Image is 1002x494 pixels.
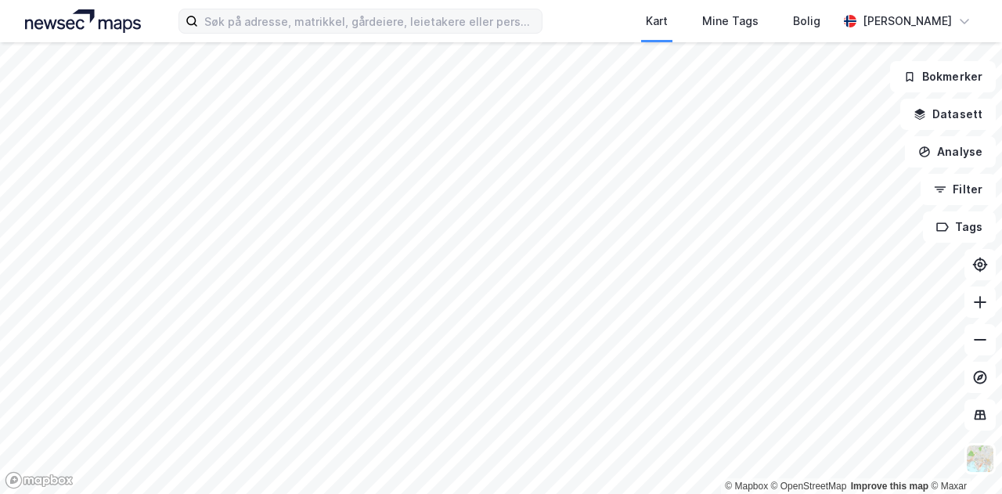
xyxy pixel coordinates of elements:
div: Kontrollprogram for chat [924,419,1002,494]
input: Søk på adresse, matrikkel, gårdeiere, leietakere eller personer [198,9,542,33]
div: Mine Tags [702,12,759,31]
div: Bolig [793,12,820,31]
img: logo.a4113a55bc3d86da70a041830d287a7e.svg [25,9,141,33]
iframe: Chat Widget [924,419,1002,494]
div: [PERSON_NAME] [863,12,952,31]
div: Kart [646,12,668,31]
